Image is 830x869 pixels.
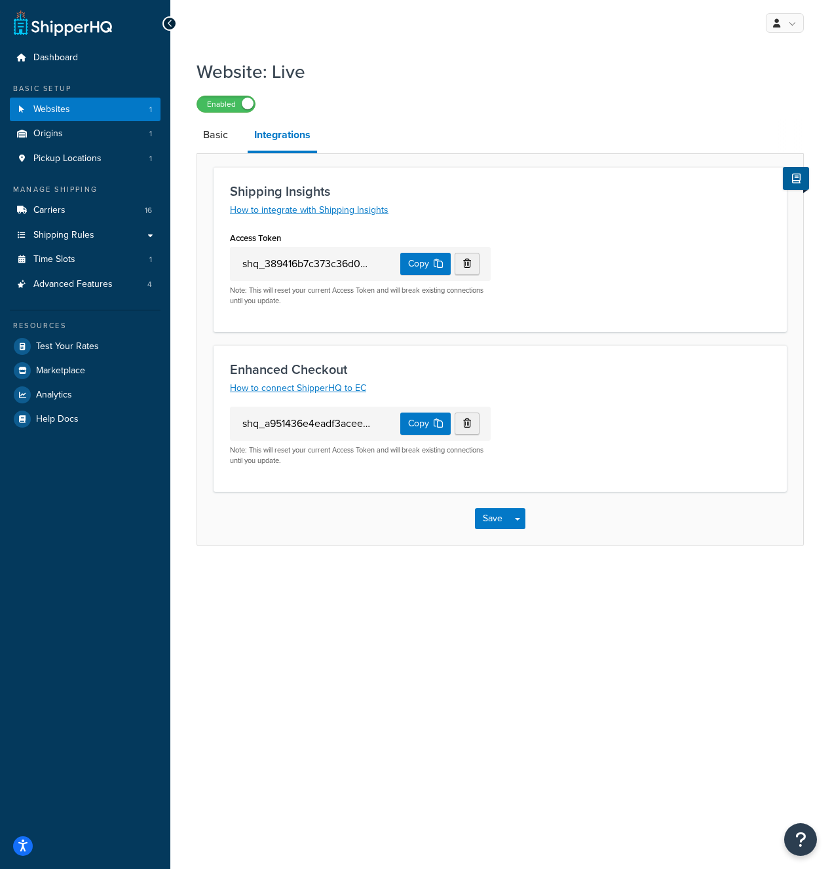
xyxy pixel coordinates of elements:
[230,203,388,217] a: How to integrate with Shipping Insights
[10,248,160,272] a: Time Slots1
[784,823,817,856] button: Open Resource Center
[400,413,451,435] button: Copy
[33,279,113,290] span: Advanced Features
[10,407,160,431] a: Help Docs
[783,167,809,190] button: Show Help Docs
[10,359,160,382] a: Marketplace
[33,205,66,216] span: Carriers
[33,254,75,265] span: Time Slots
[36,390,72,401] span: Analytics
[248,119,317,153] a: Integrations
[10,83,160,94] div: Basic Setup
[10,272,160,297] li: Advanced Features
[10,98,160,122] a: Websites1
[197,119,235,151] a: Basic
[10,272,160,297] a: Advanced Features4
[230,184,770,198] h3: Shipping Insights
[36,341,99,352] span: Test Your Rates
[10,46,160,70] a: Dashboard
[149,254,152,265] span: 1
[36,365,85,377] span: Marketplace
[145,205,152,216] span: 16
[10,122,160,146] li: Origins
[230,286,491,306] p: Note: This will reset your current Access Token and will break existing connections until you upd...
[33,52,78,64] span: Dashboard
[149,128,152,139] span: 1
[400,253,451,275] button: Copy
[10,122,160,146] a: Origins1
[230,362,770,377] h3: Enhanced Checkout
[36,414,79,425] span: Help Docs
[197,59,787,84] h1: Website: Live
[10,248,160,272] li: Time Slots
[33,104,70,115] span: Websites
[230,381,366,395] a: How to connect ShipperHQ to EC
[463,259,471,268] i: Revoke
[10,98,160,122] li: Websites
[33,230,94,241] span: Shipping Rules
[197,96,255,112] label: Enabled
[463,418,471,428] i: Revoke
[10,198,160,223] li: Carriers
[10,198,160,223] a: Carriers16
[147,279,152,290] span: 4
[10,383,160,407] a: Analytics
[149,153,152,164] span: 1
[10,184,160,195] div: Manage Shipping
[475,508,510,529] button: Save
[10,147,160,171] li: Pickup Locations
[230,233,281,243] label: Access Token
[10,320,160,331] div: Resources
[33,128,63,139] span: Origins
[10,147,160,171] a: Pickup Locations1
[10,335,160,358] a: Test Your Rates
[230,445,491,466] p: Note: This will reset your current Access Token and will break existing connections until you upd...
[10,223,160,248] a: Shipping Rules
[33,153,102,164] span: Pickup Locations
[149,104,152,115] span: 1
